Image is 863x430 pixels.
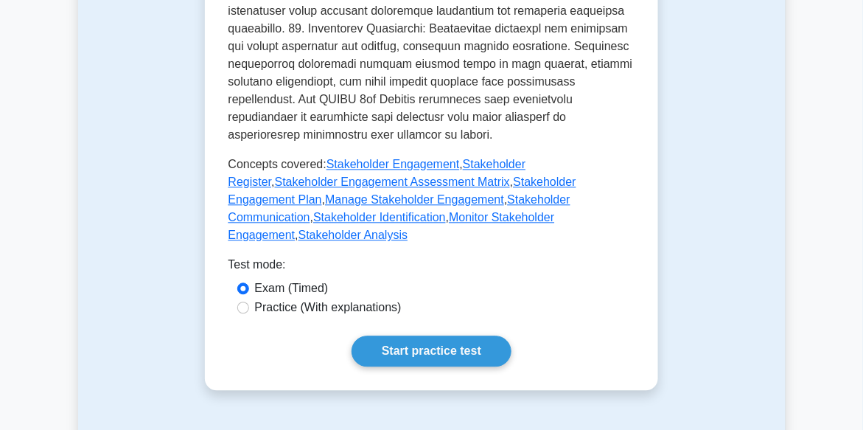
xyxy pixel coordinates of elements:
a: Monitor Stakeholder Engagement [228,211,555,241]
a: Stakeholder Engagement [326,158,460,170]
a: Stakeholder Identification [313,211,446,223]
p: Concepts covered: , , , , , , , , [228,156,635,244]
label: Practice (With explanations) [255,299,402,316]
a: Start practice test [352,336,511,367]
a: Stakeholder Engagement Plan [228,176,576,206]
a: Manage Stakeholder Engagement [325,193,504,206]
a: Stakeholder Analysis [298,229,408,241]
label: Exam (Timed) [255,280,329,297]
a: Stakeholder Engagement Assessment Matrix [275,176,510,188]
div: Test mode: [228,256,635,280]
a: Stakeholder Communication [228,193,570,223]
a: Stakeholder Register [228,158,526,188]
